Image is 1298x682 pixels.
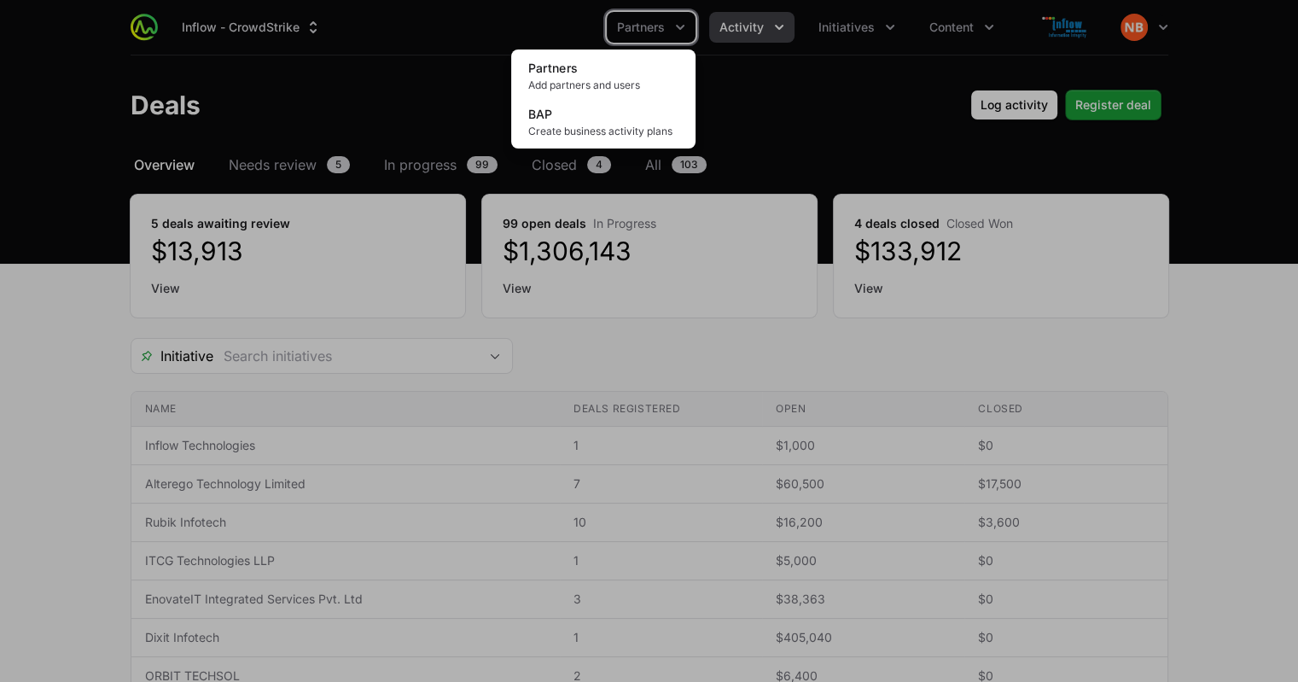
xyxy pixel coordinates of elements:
[607,12,696,43] div: Partners menu
[528,79,678,92] span: Add partners and users
[528,61,579,75] span: Partners
[515,53,692,99] a: PartnersAdd partners and users
[528,125,678,138] span: Create business activity plans
[528,107,553,121] span: BAP
[158,12,1004,43] div: Main navigation
[515,99,692,145] a: BAPCreate business activity plans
